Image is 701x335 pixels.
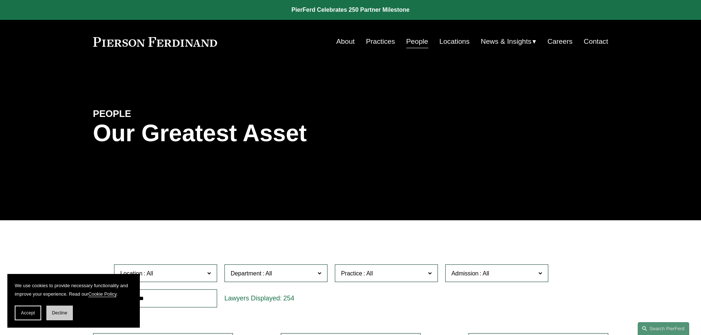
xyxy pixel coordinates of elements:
a: Search this site [638,322,689,335]
span: Department [231,270,262,277]
a: Practices [366,35,395,49]
span: Location [120,270,143,277]
a: Cookie Policy [88,291,117,297]
a: People [406,35,428,49]
h1: Our Greatest Asset [93,120,436,147]
a: Contact [584,35,608,49]
span: Practice [341,270,362,277]
h4: PEOPLE [93,108,222,120]
span: 254 [283,295,294,302]
span: Decline [52,310,67,316]
span: News & Insights [481,35,532,48]
span: Accept [21,310,35,316]
span: Admission [452,270,479,277]
p: We use cookies to provide necessary functionality and improve your experience. Read our . [15,281,132,298]
a: Locations [439,35,470,49]
a: Careers [548,35,573,49]
button: Decline [46,306,73,320]
a: folder dropdown [481,35,537,49]
section: Cookie banner [7,274,140,328]
button: Accept [15,306,41,320]
a: About [336,35,355,49]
